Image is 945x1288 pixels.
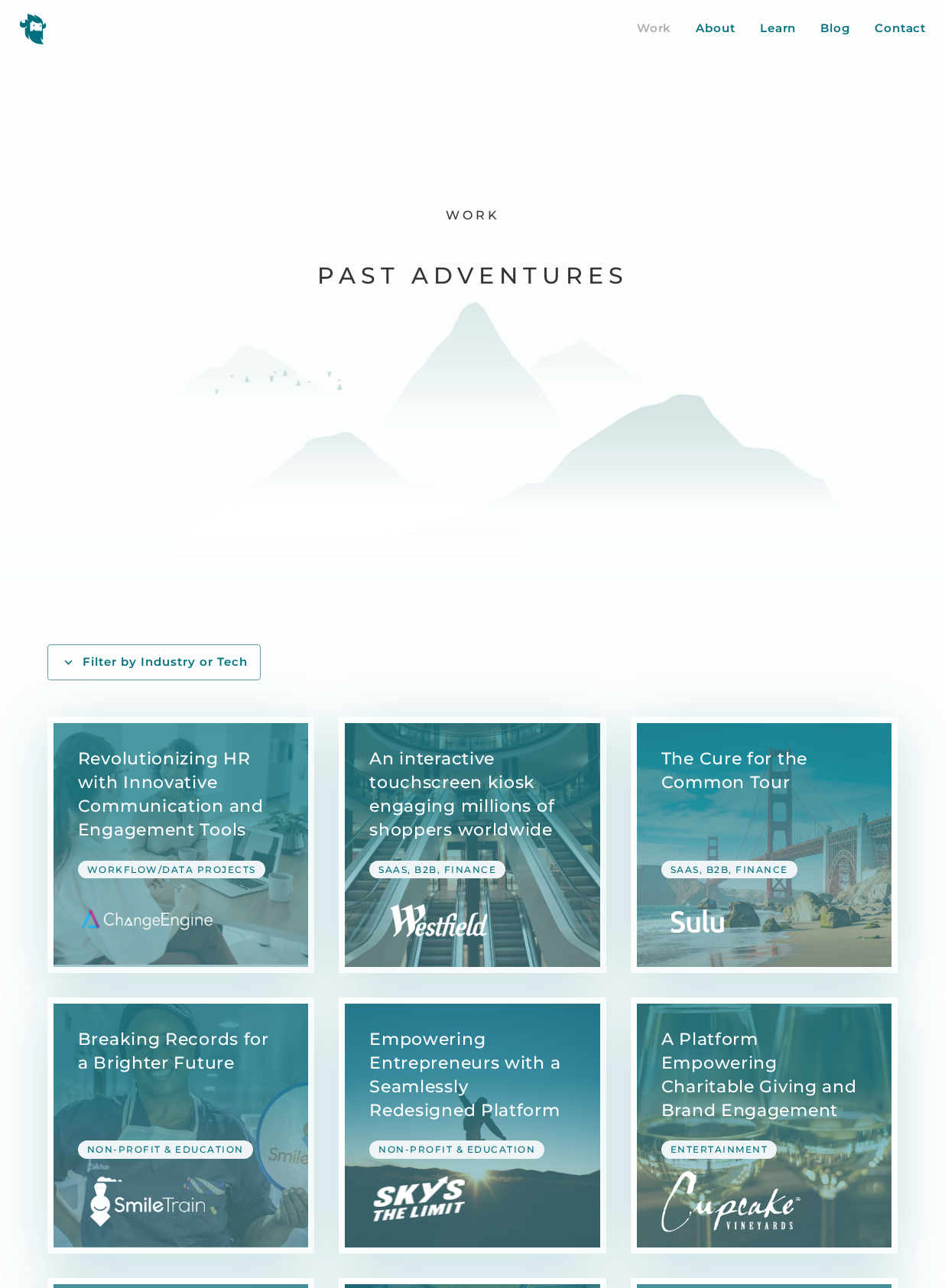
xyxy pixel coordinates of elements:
a: Blog [820,20,850,37]
div: Filter by Industry or Tech [83,654,248,670]
a: Work [637,20,672,37]
a: View Case Study [637,1004,891,1247]
h2: Past Adventures [317,261,628,290]
a: View Case Study [345,723,599,967]
a: View Case Study [637,723,891,967]
a: View Case Study [345,1004,599,1247]
a: Filter by Industry or Tech [47,644,261,680]
a: Learn [760,20,797,37]
img: yeti logo icon [19,13,47,44]
a: View Case Study [54,1004,308,1247]
a: View Case Study [54,723,308,967]
a: Contact [875,20,926,37]
h1: Work [446,208,500,224]
a: About [696,20,736,37]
